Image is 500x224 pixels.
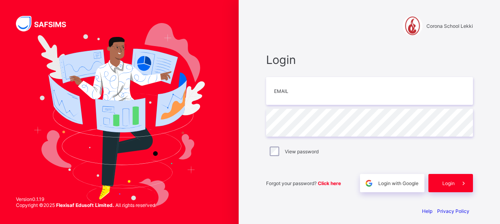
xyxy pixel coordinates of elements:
[285,149,319,154] label: View password
[318,180,341,186] a: Click here
[266,53,473,67] span: Login
[442,180,455,186] span: Login
[16,196,156,202] span: Version 0.1.19
[422,208,432,214] a: Help
[364,179,374,188] img: google.396cfc9801f0270233282035f929180a.svg
[16,16,76,31] img: SAFSIMS Logo
[56,202,114,208] strong: Flexisaf Edusoft Limited.
[426,23,473,29] span: Corona School Lekki
[437,208,469,214] a: Privacy Policy
[34,23,205,207] img: Hero Image
[378,180,418,186] span: Login with Google
[16,202,156,208] span: Copyright © 2025 All rights reserved.
[266,180,341,186] span: Forgot your password?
